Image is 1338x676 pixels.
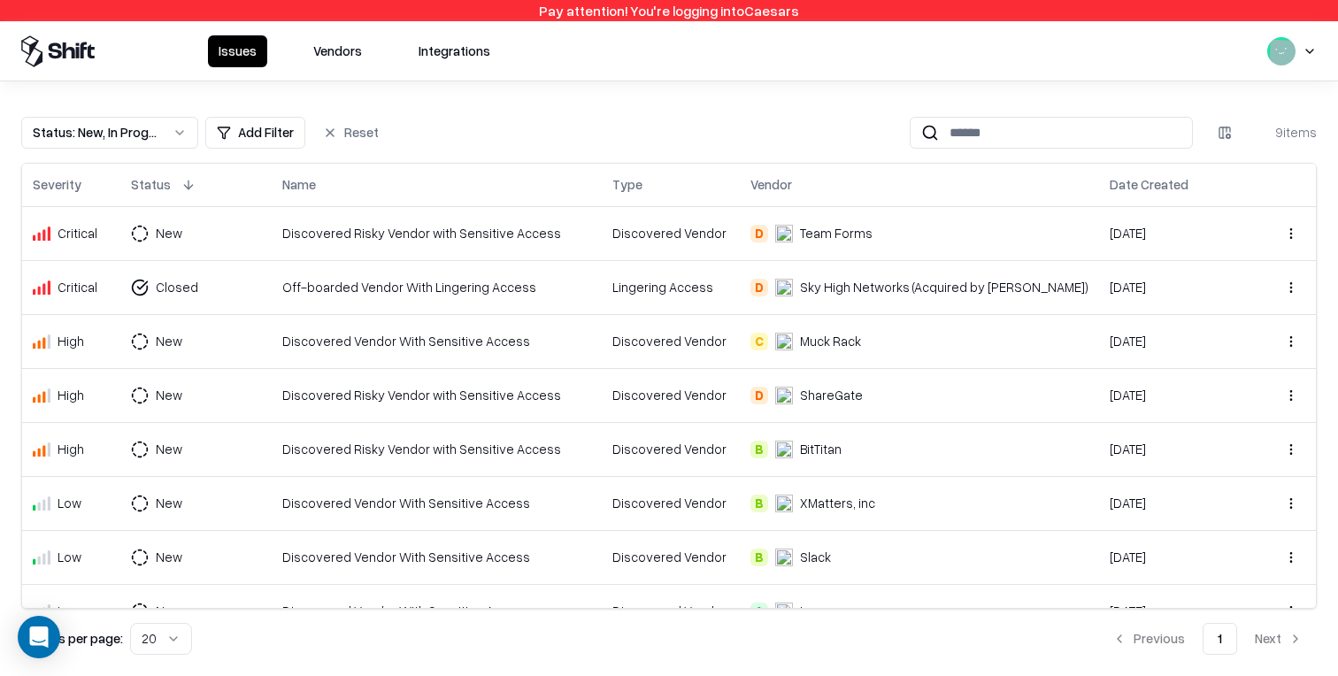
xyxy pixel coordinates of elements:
[156,440,182,458] div: New
[58,224,97,242] div: Critical
[58,494,81,512] div: Low
[612,224,729,242] div: Discovered Vendor
[156,278,198,296] div: Closed
[282,224,591,242] div: Discovered Risky Vendor with Sensitive Access
[282,548,591,566] div: Discovered Vendor With Sensitive Access
[775,549,793,566] img: Slack
[800,332,861,350] div: Muck Rack
[282,602,591,620] div: Discovered Vendor With Sensitive Access
[1110,440,1243,458] div: [DATE]
[1110,602,1243,620] div: [DATE]
[800,386,863,404] div: ShareGate
[750,495,768,512] div: B
[156,332,182,350] div: New
[1110,224,1243,242] div: [DATE]
[58,602,81,620] div: Low
[131,218,214,250] button: New
[800,494,875,512] div: XMatters, inc
[282,440,591,458] div: Discovered Risky Vendor with Sensitive Access
[750,225,768,242] div: D
[1110,278,1243,296] div: [DATE]
[750,175,792,194] div: Vendor
[408,35,501,67] button: Integrations
[775,225,793,242] img: Team Forms
[750,279,768,296] div: D
[303,35,373,67] button: Vendors
[800,224,873,242] div: Team Forms
[612,494,729,512] div: Discovered Vendor
[131,175,171,194] div: Status
[21,629,123,648] p: Results per page:
[1110,332,1243,350] div: [DATE]
[775,279,793,296] img: Sky High Networks (Acquired by McAfee)
[58,278,97,296] div: Critical
[750,603,768,620] div: A
[282,386,591,404] div: Discovered Risky Vendor with Sensitive Access
[775,603,793,620] img: Imperva
[775,495,793,512] img: xMatters, inc
[800,440,842,458] div: BitTitan
[131,326,214,357] button: New
[612,548,729,566] div: Discovered Vendor
[156,602,182,620] div: New
[131,272,230,303] button: Closed
[1203,623,1237,655] button: 1
[58,548,81,566] div: Low
[612,440,729,458] div: Discovered Vendor
[131,488,214,519] button: New
[800,548,831,566] div: Slack
[282,332,591,350] div: Discovered Vendor With Sensitive Access
[612,602,729,620] div: Discovered Vendor
[33,175,81,194] div: Severity
[156,386,182,404] div: New
[750,333,768,350] div: C
[312,117,389,149] button: Reset
[612,278,729,296] div: Lingering Access
[131,542,214,573] button: New
[1110,548,1243,566] div: [DATE]
[282,494,591,512] div: Discovered Vendor With Sensitive Access
[156,494,182,512] div: New
[18,616,60,658] div: Open Intercom Messenger
[33,123,158,142] div: Status : New, In Progress, Closed
[750,387,768,404] div: D
[58,386,84,404] div: High
[612,386,729,404] div: Discovered Vendor
[1110,175,1188,194] div: Date Created
[750,549,768,566] div: B
[58,440,84,458] div: High
[1110,494,1243,512] div: [DATE]
[205,117,305,149] button: Add Filter
[775,441,793,458] img: BitTitan
[1246,123,1317,142] div: 9 items
[612,175,642,194] div: Type
[612,332,729,350] div: Discovered Vendor
[750,441,768,458] div: B
[131,595,214,627] button: New
[1098,623,1317,655] nav: pagination
[800,602,849,620] div: Imperva
[58,332,84,350] div: High
[775,387,793,404] img: ShareGate
[208,35,267,67] button: Issues
[131,380,214,411] button: New
[775,333,793,350] img: Muck Rack
[131,434,214,465] button: New
[1110,386,1243,404] div: [DATE]
[156,224,182,242] div: New
[282,278,591,296] div: Off-boarded Vendor With Lingering Access
[282,175,316,194] div: Name
[800,278,1088,296] div: Sky High Networks (Acquired by [PERSON_NAME])
[156,548,182,566] div: New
